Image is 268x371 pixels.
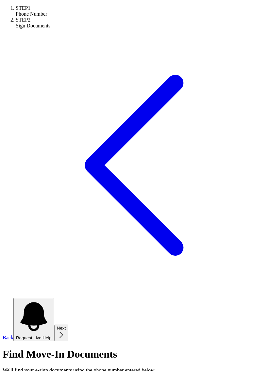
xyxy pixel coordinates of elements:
[16,17,265,23] div: STEP 2
[3,335,13,340] span: Back
[16,335,52,340] span: Request Live Help
[16,23,265,29] div: Sign Documents
[54,325,68,341] button: Next
[57,326,66,331] span: Next
[13,298,54,341] button: Request Live Help
[3,348,265,360] h1: Find Move-In Documents
[3,292,265,340] a: Back
[16,5,265,11] div: STEP 1
[16,11,265,17] div: Phone Number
